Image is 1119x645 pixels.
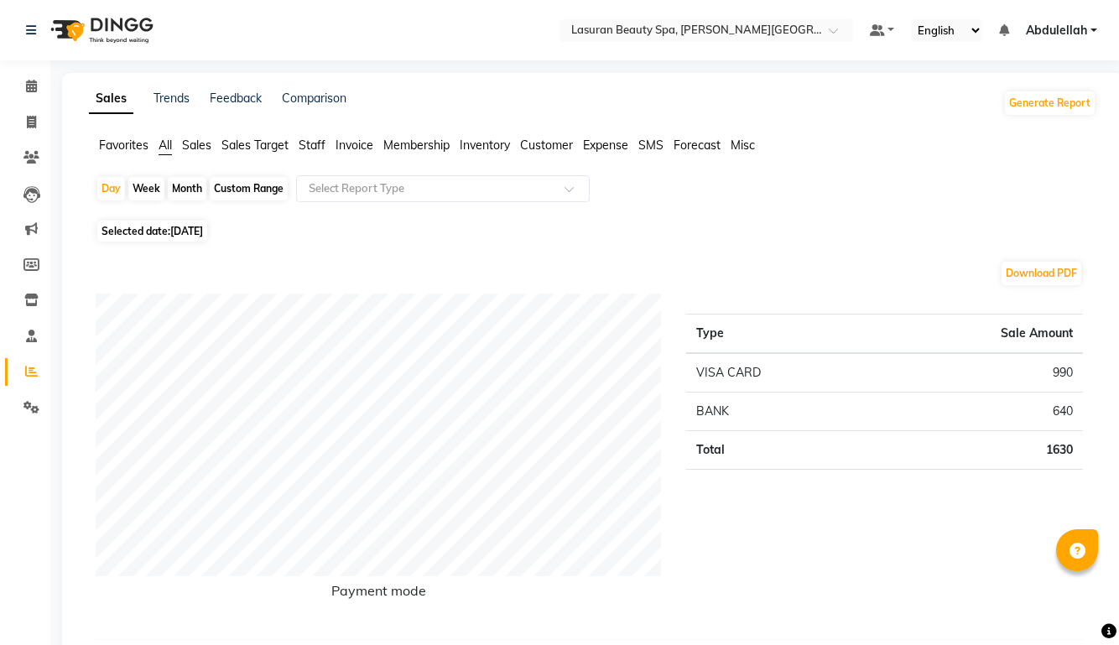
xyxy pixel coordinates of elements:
[686,353,876,393] td: VISA CARD
[182,138,211,153] span: Sales
[674,138,721,153] span: Forecast
[876,315,1083,354] th: Sale Amount
[583,138,628,153] span: Expense
[282,91,346,106] a: Comparison
[876,431,1083,470] td: 1630
[221,138,289,153] span: Sales Target
[638,138,664,153] span: SMS
[336,138,373,153] span: Invoice
[520,138,573,153] span: Customer
[89,84,133,114] a: Sales
[159,138,172,153] span: All
[168,177,206,200] div: Month
[686,393,876,431] td: BANK
[876,353,1083,393] td: 990
[210,91,262,106] a: Feedback
[876,393,1083,431] td: 640
[170,225,203,237] span: [DATE]
[128,177,164,200] div: Week
[686,315,876,354] th: Type
[299,138,325,153] span: Staff
[1002,262,1081,285] button: Download PDF
[210,177,288,200] div: Custom Range
[96,583,661,606] h6: Payment mode
[1005,91,1095,115] button: Generate Report
[43,7,158,54] img: logo
[383,138,450,153] span: Membership
[97,177,125,200] div: Day
[686,431,876,470] td: Total
[154,91,190,106] a: Trends
[1026,22,1087,39] span: Abdulellah
[731,138,755,153] span: Misc
[460,138,510,153] span: Inventory
[97,221,207,242] span: Selected date:
[99,138,148,153] span: Favorites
